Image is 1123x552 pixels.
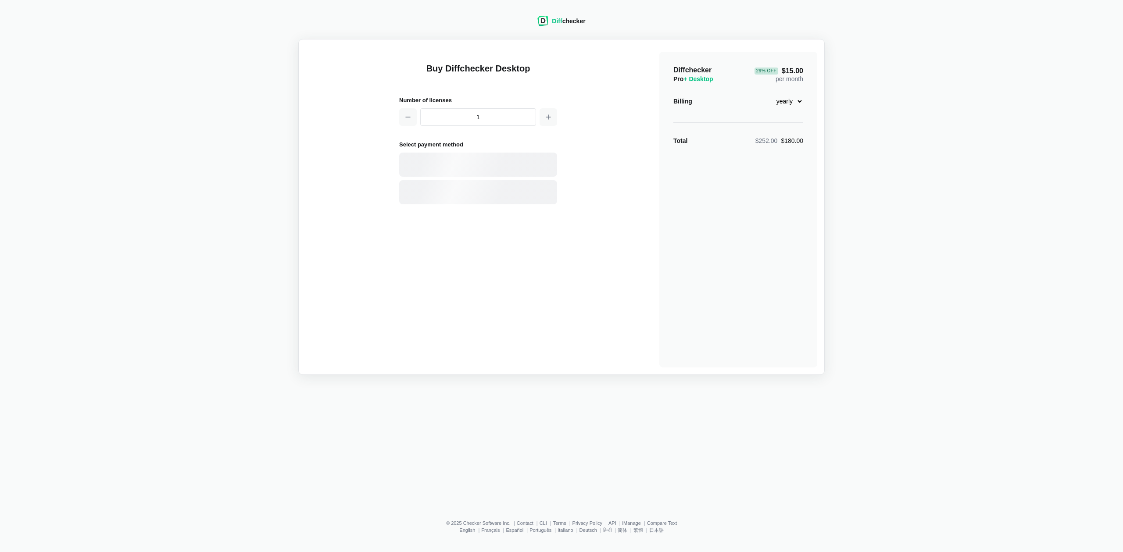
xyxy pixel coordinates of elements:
[420,108,536,126] input: 1
[459,527,475,533] a: English
[529,527,551,533] a: Português
[552,18,562,25] span: Diff
[755,68,778,75] div: 29 % Off
[755,68,803,75] span: $15.00
[673,137,687,144] strong: Total
[755,136,803,145] div: $180.00
[673,66,712,74] span: Diffchecker
[553,520,566,526] a: Terms
[517,520,533,526] a: Contact
[579,527,597,533] a: Deutsch
[649,527,664,533] a: 日本語
[673,97,692,106] div: Billing
[537,21,585,28] a: Diffchecker logoDiffchecker
[755,137,778,144] span: $252.00
[633,527,643,533] a: 繁體
[552,17,585,25] div: checker
[683,75,713,82] span: + Desktop
[481,527,500,533] a: Français
[608,520,616,526] a: API
[673,75,713,82] span: Pro
[540,520,547,526] a: CLI
[647,520,677,526] a: Compare Text
[618,527,627,533] a: 简体
[622,520,641,526] a: iManage
[603,527,612,533] a: हिन्दी
[399,96,557,105] h2: Number of licenses
[506,527,523,533] a: Español
[755,66,803,83] div: per month
[537,16,548,26] img: Diffchecker logo
[572,520,602,526] a: Privacy Policy
[558,527,573,533] a: Italiano
[399,140,557,149] h2: Select payment method
[446,520,517,526] li: © 2025 Checker Software Inc.
[399,62,557,85] h1: Buy Diffchecker Desktop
